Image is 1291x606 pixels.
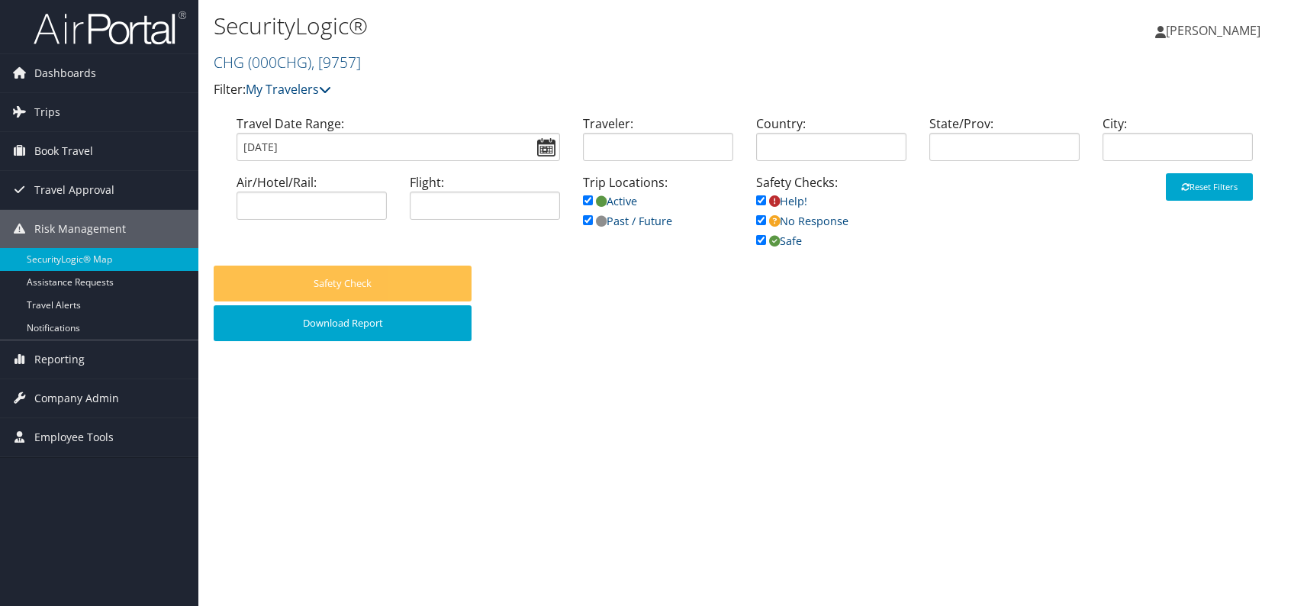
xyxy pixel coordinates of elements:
[246,81,331,98] a: My Travelers
[214,266,472,301] button: Safety Check
[756,234,802,248] a: Safe
[34,418,114,456] span: Employee Tools
[34,10,186,46] img: airportal-logo.png
[756,194,807,208] a: Help!
[571,173,745,246] div: Trip Locations:
[1091,114,1264,173] div: City:
[34,340,85,379] span: Reporting
[34,54,96,92] span: Dashboards
[225,114,571,173] div: Travel Date Range:
[214,80,922,100] p: Filter:
[34,171,114,209] span: Travel Approval
[1155,8,1276,53] a: [PERSON_NAME]
[34,379,119,417] span: Company Admin
[745,114,918,173] div: Country:
[583,214,672,228] a: Past / Future
[34,210,126,248] span: Risk Management
[583,194,637,208] a: Active
[34,93,60,131] span: Trips
[756,214,848,228] a: No Response
[214,52,361,73] a: CHG
[1166,173,1253,201] button: Reset Filters
[248,52,311,73] span: ( 000CHG )
[225,173,398,232] div: Air/Hotel/Rail:
[1166,22,1260,39] span: [PERSON_NAME]
[311,52,361,73] span: , [ 9757 ]
[214,10,922,42] h1: SecurityLogic®
[34,132,93,170] span: Book Travel
[571,114,745,173] div: Traveler:
[745,173,918,266] div: Safety Checks:
[398,173,571,232] div: Flight:
[918,114,1091,173] div: State/Prov:
[214,305,472,341] button: Download Report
